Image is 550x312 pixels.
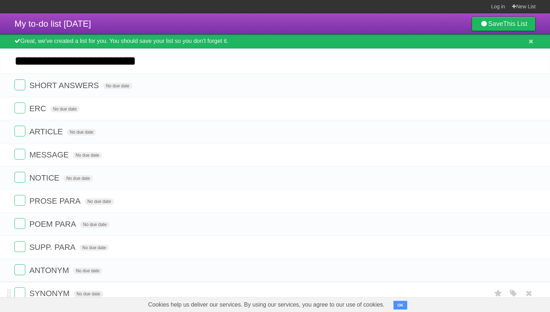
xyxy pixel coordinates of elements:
[29,220,78,229] span: POEM PARA
[14,287,25,298] label: Done
[29,173,61,182] span: NOTICE
[141,298,392,312] span: Cookies help us deliver our services. By using our services, you agree to our use of cookies.
[50,106,80,112] span: No due date
[85,198,114,205] span: No due date
[63,175,93,182] span: No due date
[29,196,82,205] span: PROSE PARA
[14,172,25,183] label: Done
[503,20,527,27] b: This List
[73,268,102,274] span: No due date
[491,287,505,299] label: Star task
[14,19,91,29] span: My to-do list [DATE]
[14,195,25,206] label: Done
[103,83,132,89] span: No due date
[14,241,25,252] label: Done
[14,264,25,275] label: Done
[74,291,103,297] span: No due date
[14,149,25,160] label: Done
[29,150,71,159] span: MESSAGE
[73,152,102,159] span: No due date
[14,103,25,113] label: Done
[29,127,65,136] span: ARTICLE
[80,221,109,228] span: No due date
[29,81,101,90] span: SHORT ANSWERS
[80,244,109,251] span: No due date
[29,243,77,252] span: SUPP. PARA
[14,79,25,90] label: Done
[14,126,25,136] label: Done
[14,218,25,229] label: Done
[393,301,408,309] button: OK
[67,129,96,135] span: No due date
[472,17,536,31] a: SaveThis List
[29,289,71,298] span: SYNONYM
[29,266,71,275] span: ANTONYM
[29,104,48,113] span: ERC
